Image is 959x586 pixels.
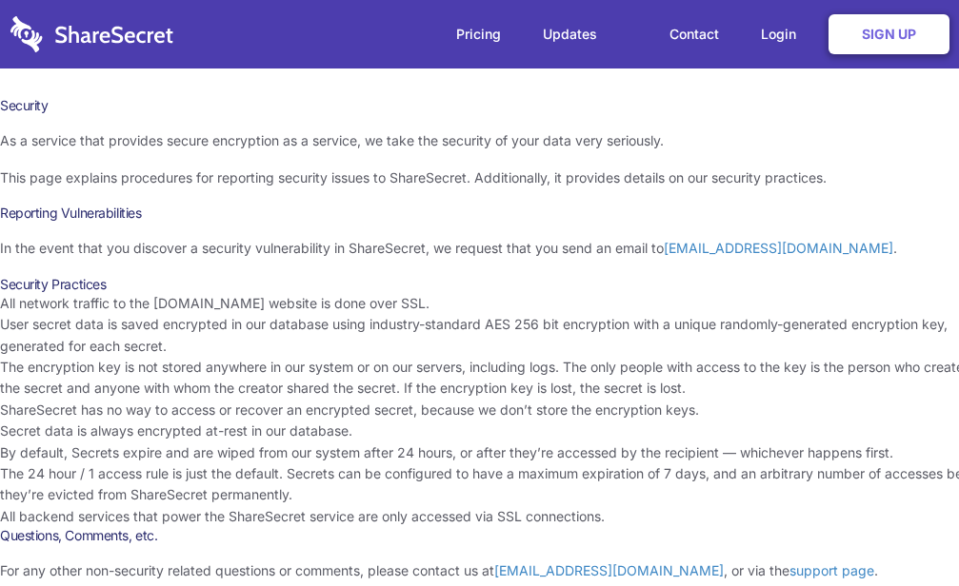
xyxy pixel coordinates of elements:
a: [EMAIL_ADDRESS][DOMAIN_NAME] [664,240,893,256]
a: [EMAIL_ADDRESS][DOMAIN_NAME] [494,562,724,578]
a: Sign Up [829,14,949,54]
img: logo-wordmark-white-trans-d4663122ce5f474addd5e946df7df03e33cb6a1c49d2221995e7729f52c070b2.svg [10,16,173,52]
a: Contact [650,5,738,64]
a: Pricing [437,5,520,64]
a: Login [742,5,825,64]
a: support page [789,562,874,578]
